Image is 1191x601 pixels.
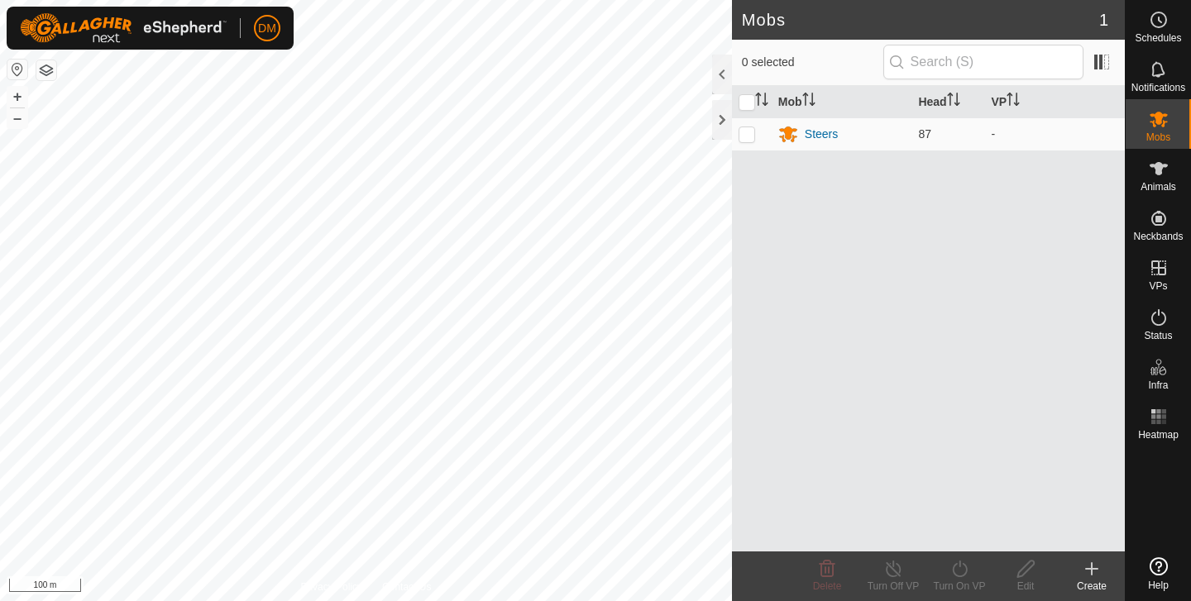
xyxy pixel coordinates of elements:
span: Animals [1141,182,1176,192]
div: Steers [805,126,838,143]
input: Search (S) [883,45,1083,79]
span: Schedules [1135,33,1181,43]
a: Privacy Policy [300,580,362,594]
a: Help [1126,551,1191,597]
th: Head [911,86,984,118]
div: Edit [992,579,1059,594]
div: Create [1059,579,1125,594]
span: 87 [918,127,931,141]
div: Turn On VP [926,579,992,594]
div: Turn Off VP [860,579,926,594]
span: VPs [1149,281,1167,291]
span: Status [1144,331,1172,341]
button: Reset Map [7,60,27,79]
h2: Mobs [742,10,1099,30]
p-sorticon: Activate to sort [755,95,768,108]
span: DM [258,20,276,37]
span: Delete [813,580,842,592]
img: Gallagher Logo [20,13,227,43]
th: VP [984,86,1125,118]
span: Heatmap [1138,430,1179,440]
span: 1 [1099,7,1108,32]
p-sorticon: Activate to sort [802,95,816,108]
p-sorticon: Activate to sort [947,95,960,108]
p-sorticon: Activate to sort [1007,95,1020,108]
a: Contact Us [382,580,431,594]
span: Mobs [1146,132,1170,142]
span: Notifications [1131,83,1185,93]
th: Mob [772,86,912,118]
button: + [7,87,27,107]
span: Infra [1148,380,1168,390]
button: Map Layers [36,60,56,80]
span: Help [1148,580,1169,590]
span: Neckbands [1133,231,1183,241]
td: - [984,117,1125,150]
span: 0 selected [742,54,883,71]
button: – [7,108,27,128]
